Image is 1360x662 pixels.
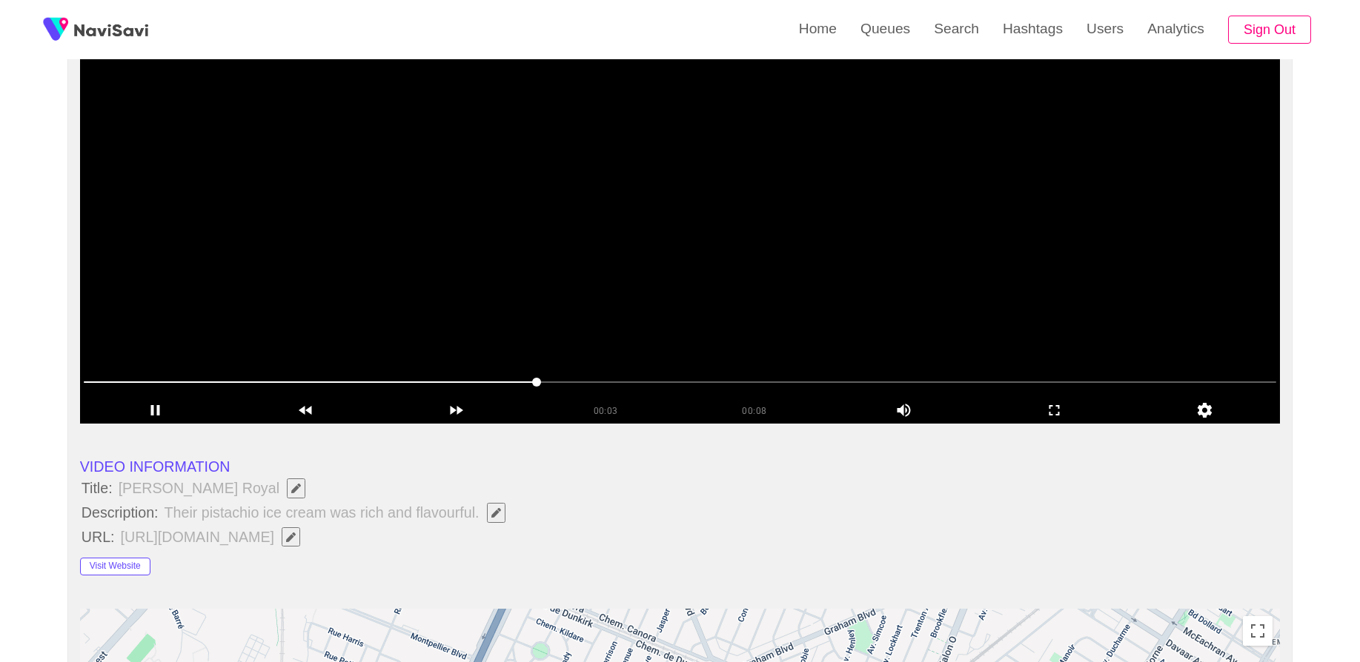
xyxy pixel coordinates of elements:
[80,458,1281,475] li: VIDEO INFORMATION
[1130,397,1280,424] div: add
[80,397,230,424] div: add
[80,555,150,572] a: Visit Website
[80,558,150,575] button: Visit Website
[163,501,514,524] span: Their pistachio ice cream was rich and flavourful.
[80,529,116,546] span: URL:
[282,527,300,547] button: Edit Field
[290,484,302,493] span: Edit Field
[80,480,114,497] span: Title:
[80,504,160,521] span: Description:
[285,532,297,542] span: Edit Field
[74,22,148,37] img: fireSpot
[230,397,381,424] div: add
[1228,16,1311,44] button: Sign Out
[119,526,310,549] span: [URL][DOMAIN_NAME]
[287,478,305,498] button: Edit Field
[594,406,618,416] span: 00:03
[1243,616,1273,646] button: Toggle fullscreen view
[37,11,74,48] img: fireSpot
[117,477,314,500] span: [PERSON_NAME] Royal
[829,397,979,420] div: add
[742,406,766,416] span: 00:08
[487,503,505,523] button: Edit Field
[979,397,1130,424] div: add
[381,397,531,424] div: add
[490,508,502,518] span: Edit Field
